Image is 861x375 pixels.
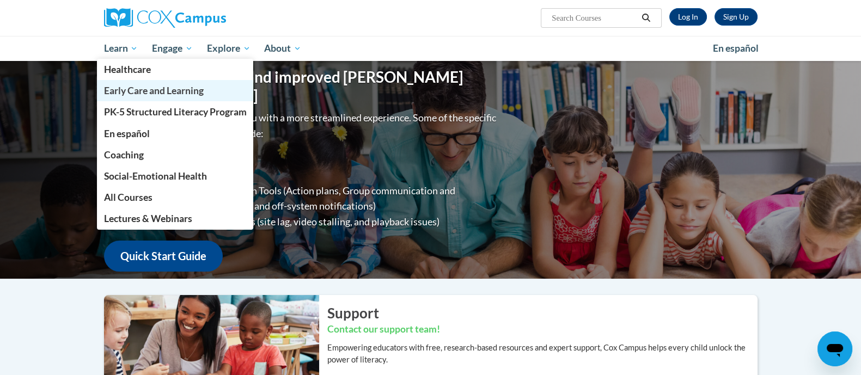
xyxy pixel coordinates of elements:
span: About [264,42,301,55]
li: Improved Site Navigation [126,151,499,167]
span: Social-Emotional Health [103,170,206,182]
li: Enhanced Group Collaboration Tools (Action plans, Group communication and collaboration tools, re... [126,183,499,214]
p: Overall, we are proud to provide you with a more streamlined experience. Some of the specific cha... [104,110,499,142]
h2: Support [327,303,758,323]
a: Engage [145,36,200,61]
span: PK-5 Structured Literacy Program [103,106,246,118]
a: Explore [200,36,258,61]
a: Social-Emotional Health [97,165,254,187]
a: Learn [97,36,145,61]
span: Learn [103,42,138,55]
a: Register [715,8,758,26]
h1: Welcome to the new and improved [PERSON_NAME][GEOGRAPHIC_DATA] [104,68,499,104]
span: Coaching [103,149,143,161]
a: Quick Start Guide [104,241,223,272]
a: En español [97,123,254,144]
a: Cox Campus [104,8,311,28]
span: Explore [207,42,251,55]
iframe: Button to launch messaging window, conversation in progress [817,331,852,366]
a: Log In [669,8,707,26]
span: Lectures & Webinars [103,213,192,224]
span: En español [103,128,149,139]
a: Early Care and Learning [97,80,254,101]
input: Search Courses [551,11,638,24]
span: Engage [152,42,193,55]
img: Cox Campus [104,8,226,28]
div: Main menu [88,36,774,61]
a: Lectures & Webinars [97,208,254,229]
p: Empowering educators with free, research-based resources and expert support, Cox Campus helps eve... [327,342,758,366]
a: Healthcare [97,59,254,80]
a: PK-5 Structured Literacy Program [97,101,254,122]
h3: Contact our support team! [327,323,758,336]
li: Diminished progression issues (site lag, video stalling, and playback issues) [126,214,499,230]
a: En español [706,37,766,60]
span: En español [713,42,759,54]
button: Search [638,11,654,24]
a: All Courses [97,187,254,208]
li: Greater Device Compatibility [126,167,499,183]
span: Healthcare [103,64,150,75]
span: Early Care and Learning [103,85,203,96]
a: Coaching [97,144,254,165]
span: All Courses [103,192,152,203]
a: About [257,36,308,61]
